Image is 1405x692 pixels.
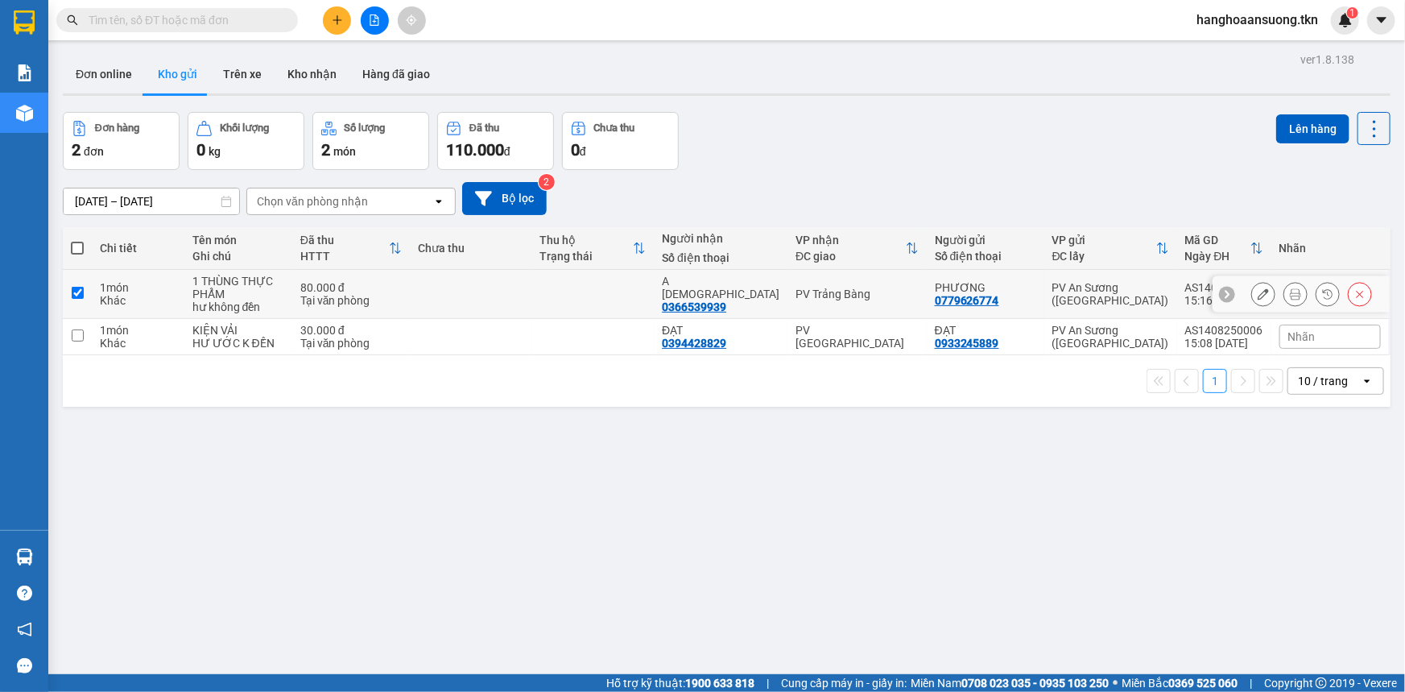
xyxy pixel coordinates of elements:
button: Đơn hàng2đơn [63,112,180,170]
div: Chưa thu [594,122,635,134]
div: 1 THÙNG THỰC PHẨM [192,275,284,300]
div: 0394428829 [662,337,726,350]
span: Nhãn [1288,330,1316,343]
div: Sửa đơn hàng [1251,282,1275,306]
div: Người gửi [935,234,1036,247]
div: 80.000 đ [300,281,402,294]
div: ĐẠT [935,324,1036,337]
button: Lên hàng [1276,114,1349,143]
button: Kho gửi [145,55,210,93]
div: Tên món [192,234,284,247]
span: Cung cấp máy in - giấy in: [781,674,907,692]
div: Số điện thoại [662,251,779,264]
span: 0 [571,140,580,160]
div: Tại văn phòng [300,337,402,350]
div: Số lượng [345,122,386,134]
div: 10 / trang [1298,373,1348,389]
div: Người nhận [662,232,779,245]
div: 15:16 [DATE] [1185,294,1263,307]
span: caret-down [1374,13,1389,27]
span: 2 [72,140,81,160]
div: PV An Sương ([GEOGRAPHIC_DATA]) [1052,324,1169,350]
div: 0779626774 [935,294,999,307]
th: Toggle SortBy [1044,227,1177,270]
span: notification [17,622,32,637]
div: HTTT [300,250,389,263]
div: Ngày ĐH [1185,250,1250,263]
span: 1 [1349,7,1355,19]
div: Khác [100,294,176,307]
span: món [333,145,356,158]
img: logo.jpg [20,20,101,101]
svg: open [432,195,445,208]
button: plus [323,6,351,35]
div: ĐẠT [662,324,779,337]
button: Khối lượng0kg [188,112,304,170]
div: AS1408250006 [1185,324,1263,337]
th: Toggle SortBy [531,227,654,270]
button: Chưa thu0đ [562,112,679,170]
div: VP gửi [1052,234,1156,247]
th: Toggle SortBy [1177,227,1271,270]
span: plus [332,15,343,26]
button: Đơn online [63,55,145,93]
span: search [67,15,78,26]
th: Toggle SortBy [787,227,927,270]
div: Chọn văn phòng nhận [257,193,368,209]
div: Trạng thái [539,250,633,263]
button: 1 [1203,369,1227,393]
li: [STREET_ADDRESS][PERSON_NAME]. [GEOGRAPHIC_DATA], Tỉnh [GEOGRAPHIC_DATA] [151,39,673,60]
span: | [1250,674,1252,692]
div: VP nhận [795,234,906,247]
div: A HỮU [662,275,779,300]
sup: 2 [539,174,555,190]
button: file-add [361,6,389,35]
span: Miền Bắc [1122,674,1238,692]
th: Toggle SortBy [292,227,410,270]
div: 0366539939 [662,300,726,313]
span: Hỗ trợ kỹ thuật: [606,674,754,692]
li: Hotline: 1900 8153 [151,60,673,80]
div: KIỆN VẢI [192,324,284,337]
strong: 0369 525 060 [1168,677,1238,690]
img: warehouse-icon [16,105,33,122]
span: ⚪️ [1113,680,1118,686]
span: đ [504,145,510,158]
div: Số điện thoại [935,250,1036,263]
div: Thu hộ [539,234,633,247]
div: Khác [100,337,176,350]
div: Mã GD [1185,234,1250,247]
img: logo-vxr [14,10,35,35]
span: hanghoaansuong.tkn [1184,10,1331,30]
div: ĐC lấy [1052,250,1156,263]
div: PV Trảng Bàng [795,288,919,300]
span: aim [406,15,417,26]
div: Tại văn phòng [300,294,402,307]
button: caret-down [1367,6,1395,35]
div: 1 món [100,281,176,294]
button: Hàng đã giao [349,55,443,93]
button: aim [398,6,426,35]
div: Chưa thu [418,242,524,255]
div: Nhãn [1279,242,1381,255]
img: solution-icon [16,64,33,81]
span: đơn [84,145,104,158]
button: Số lượng2món [312,112,429,170]
sup: 1 [1347,7,1358,19]
button: Đã thu110.000đ [437,112,554,170]
span: message [17,658,32,673]
button: Bộ lọc [462,182,547,215]
div: ĐC giao [795,250,906,263]
div: Đơn hàng [95,122,139,134]
span: copyright [1316,677,1327,689]
span: kg [209,145,221,158]
div: Chi tiết [100,242,176,255]
span: Miền Nam [911,674,1109,692]
div: hư không đền [192,300,284,313]
svg: open [1361,375,1374,387]
input: Select a date range. [64,189,239,214]
div: Đã thu [469,122,499,134]
strong: 1900 633 818 [685,677,754,690]
img: warehouse-icon [16,549,33,566]
img: icon-new-feature [1338,13,1353,27]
